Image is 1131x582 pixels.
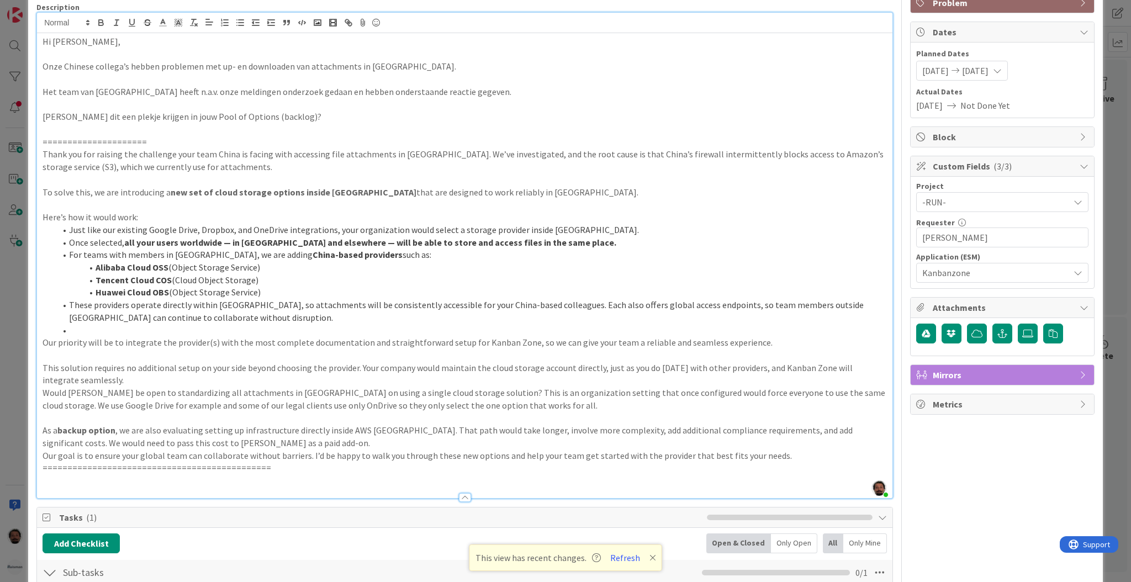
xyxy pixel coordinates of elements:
[871,480,887,496] img: OnCl7LGpK6aSgKCc2ZdSmTqaINaX6qd1.png
[916,99,943,112] span: [DATE]
[43,425,57,436] span: As a
[933,398,1074,411] span: Metrics
[606,551,644,565] button: Refresh
[855,566,868,579] span: 0 / 1
[933,368,1074,382] span: Mirrors
[403,249,431,260] span: such as:
[933,25,1074,39] span: Dates
[43,362,854,386] span: This solution requires no additional setup on your side beyond choosing the provider. Your compan...
[96,287,169,298] strong: Huawei Cloud OBS
[23,2,50,15] span: Support
[916,253,1088,261] div: Application (ESM)
[171,187,416,198] strong: new set of cloud storage options inside [GEOGRAPHIC_DATA]
[86,512,97,523] span: ( 1 )
[823,533,843,553] div: All
[416,187,638,198] span: that are designed to work reliably in [GEOGRAPHIC_DATA].
[69,237,124,248] span: Once selected,
[43,337,773,348] span: Our priority will be to integrate the provider(s) with the most complete documentation and straig...
[43,61,456,72] span: Onze Chinese collega’s hebben problemen met up- en downloaden van attachments in [GEOGRAPHIC_DATA].
[962,64,989,77] span: [DATE]
[43,86,511,97] span: Het team van [GEOGRAPHIC_DATA] heeft n.a.v. onze meldingen onderzoek gedaan en hebben onderstaand...
[960,99,1010,112] span: Not Done Yet
[916,218,955,227] label: Requester
[43,149,885,172] span: Thank you for raising the challenge your team China is facing with accessing file attachments in ...
[69,224,639,235] span: Just like our existing Google Drive, Dropbox, and OneDrive integrations, your organization would ...
[922,194,1064,210] span: -RUN-
[57,425,115,436] strong: backup option
[43,36,120,47] span: Hi [PERSON_NAME],
[43,387,887,411] span: Would [PERSON_NAME] be open to standardizing all attachments in [GEOGRAPHIC_DATA] on using a sing...
[168,262,260,273] span: (Object Storage Service)
[43,450,792,461] span: Our goal is to ensure your global team can collaborate without barriers. I’d be happy to walk you...
[43,136,147,147] span: =====================
[475,551,601,564] span: This view has recent changes.
[96,274,172,285] strong: Tencent Cloud COS
[96,262,168,273] strong: Alibaba Cloud OSS
[43,211,138,223] span: Here’s how it would work:
[69,249,313,260] span: For teams with members in [GEOGRAPHIC_DATA], we are adding
[771,533,817,553] div: Only Open
[916,182,1088,190] div: Project
[916,86,1088,98] span: Actual Dates
[43,533,120,553] button: Add Checklist
[916,48,1088,60] span: Planned Dates
[172,274,258,285] span: (Cloud Object Storage)
[43,187,171,198] span: To solve this, we are introducing a
[706,533,771,553] div: Open & Closed
[43,111,321,122] span: [PERSON_NAME] dit een plekje krijgen in jouw Pool of Options (backlog)?
[36,2,80,12] span: Description
[69,299,865,323] span: These providers operate directly within [GEOGRAPHIC_DATA], so attachments will be consistently ac...
[313,249,403,260] strong: China-based providers
[933,301,1074,314] span: Attachments
[43,462,271,473] span: ==============================================
[993,161,1012,172] span: ( 3/3 )
[124,237,616,248] strong: all your users worldwide — in [GEOGRAPHIC_DATA] and elsewhere — will be able to store and access ...
[933,160,1074,173] span: Custom Fields
[933,130,1074,144] span: Block
[922,64,949,77] span: [DATE]
[59,511,701,524] span: Tasks
[843,533,887,553] div: Only Mine
[922,265,1064,281] span: Kanbanzone
[43,425,854,448] span: , we are also evaluating setting up infrastructure directly inside AWS [GEOGRAPHIC_DATA]. That pa...
[169,287,261,298] span: (Object Storage Service)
